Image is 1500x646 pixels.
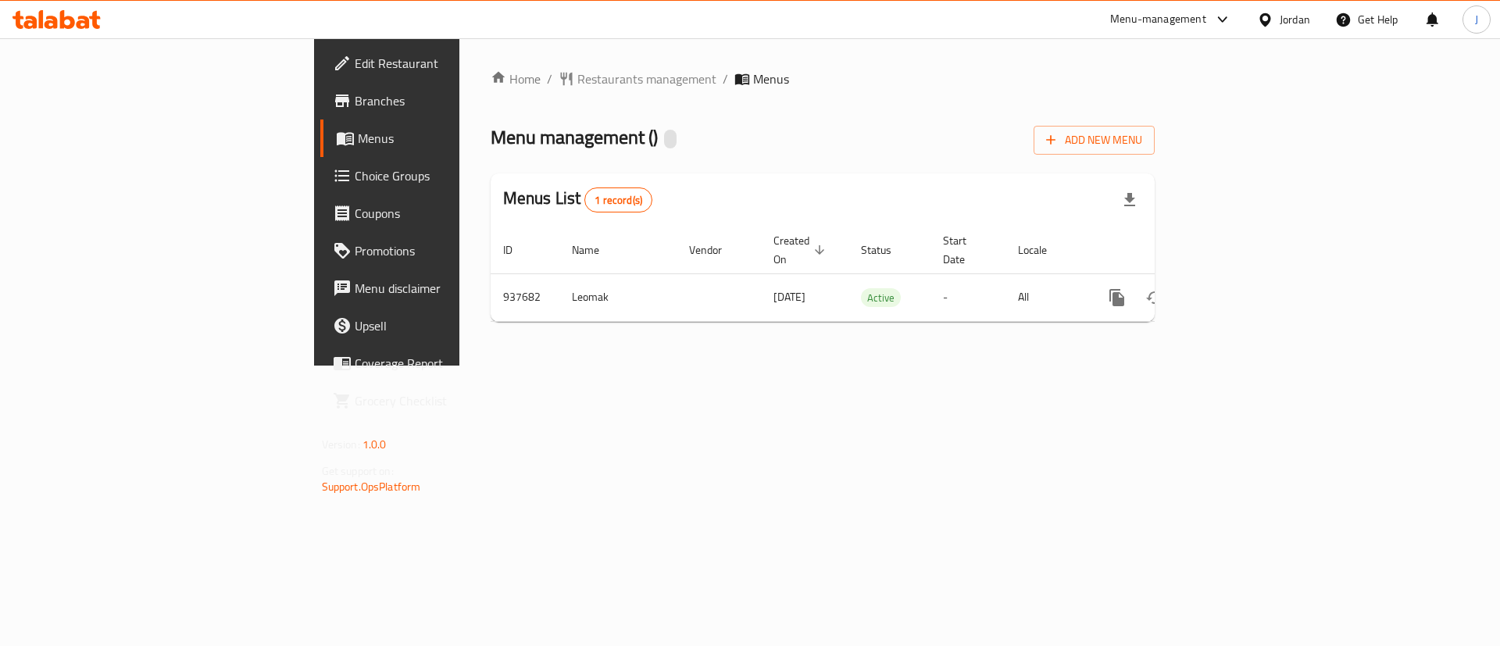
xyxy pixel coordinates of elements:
[320,157,565,195] a: Choice Groups
[320,82,565,120] a: Branches
[491,120,658,155] span: Menu management ( )
[355,279,552,298] span: Menu disclaimer
[559,70,716,88] a: Restaurants management
[861,289,901,307] span: Active
[585,193,652,208] span: 1 record(s)
[577,70,716,88] span: Restaurants management
[773,287,805,307] span: [DATE]
[491,227,1261,322] table: enhanced table
[322,476,421,497] a: Support.OpsPlatform
[320,344,565,382] a: Coverage Report
[320,382,565,419] a: Grocery Checklist
[1086,227,1261,274] th: Actions
[362,434,387,455] span: 1.0.0
[503,187,652,212] h2: Menus List
[320,232,565,269] a: Promotions
[355,316,552,335] span: Upsell
[320,307,565,344] a: Upsell
[1136,279,1173,316] button: Change Status
[753,70,789,88] span: Menus
[358,129,552,148] span: Menus
[355,391,552,410] span: Grocery Checklist
[723,70,728,88] li: /
[355,166,552,185] span: Choice Groups
[1098,279,1136,316] button: more
[355,204,552,223] span: Coupons
[930,273,1005,321] td: -
[1046,130,1142,150] span: Add New Menu
[491,70,1155,88] nav: breadcrumb
[355,241,552,260] span: Promotions
[861,288,901,307] div: Active
[320,195,565,232] a: Coupons
[1111,181,1148,219] div: Export file
[320,269,565,307] a: Menu disclaimer
[861,241,912,259] span: Status
[320,45,565,82] a: Edit Restaurant
[1475,11,1478,28] span: J
[322,434,360,455] span: Version:
[1005,273,1086,321] td: All
[320,120,565,157] a: Menus
[584,187,652,212] div: Total records count
[503,241,533,259] span: ID
[322,461,394,481] span: Get support on:
[355,91,552,110] span: Branches
[572,241,620,259] span: Name
[773,231,830,269] span: Created On
[355,54,552,73] span: Edit Restaurant
[559,273,677,321] td: Leomak
[355,354,552,373] span: Coverage Report
[1034,126,1155,155] button: Add New Menu
[1110,10,1206,29] div: Menu-management
[1018,241,1067,259] span: Locale
[689,241,742,259] span: Vendor
[1280,11,1310,28] div: Jordan
[943,231,987,269] span: Start Date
